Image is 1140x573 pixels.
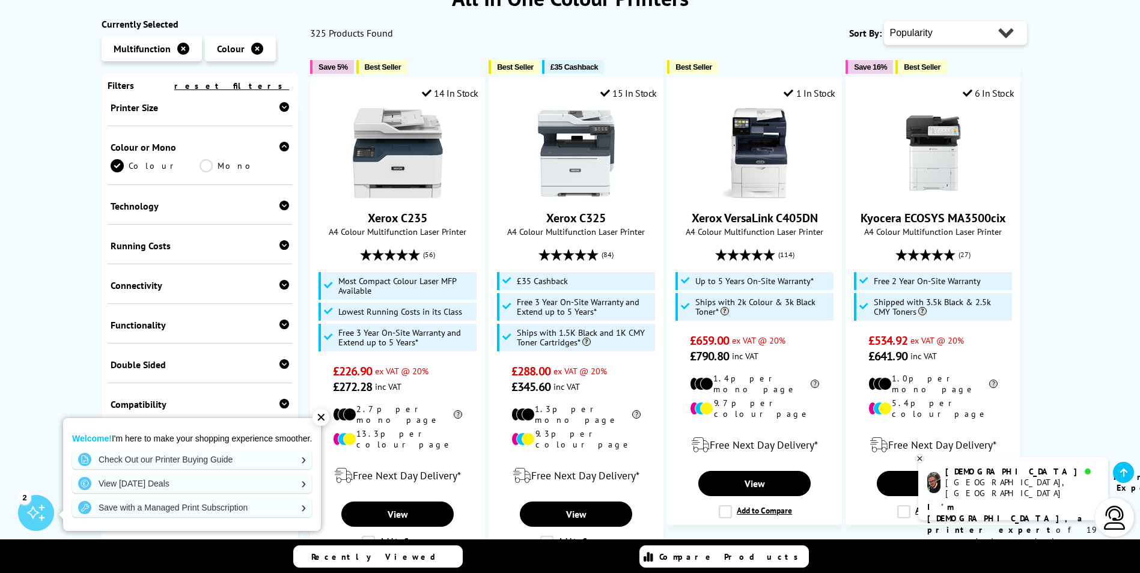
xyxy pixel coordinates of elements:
[310,27,393,39] span: 325 Products Found
[293,545,463,568] a: Recently Viewed
[667,60,718,74] button: Best Seller
[353,108,443,198] img: Xerox C235
[868,333,907,348] span: £534.92
[111,159,200,172] a: Colour
[846,60,893,74] button: Save 16%
[852,428,1014,462] div: modal_delivery
[546,210,606,226] a: Xerox C325
[72,434,112,443] strong: Welcome!
[111,200,290,212] div: Technology
[353,189,443,201] a: Xerox C235
[102,18,299,30] div: Currently Selected
[511,379,550,395] span: £345.60
[333,363,372,379] span: £226.90
[423,243,435,266] span: (56)
[111,279,290,291] div: Connectivity
[690,333,729,348] span: £659.00
[497,62,534,71] span: Best Seller
[338,276,474,296] span: Most Compact Colour Laser MFP Available
[888,108,978,198] img: Kyocera ECOSYS MA3500cix
[72,433,312,444] p: I'm here to make your shopping experience smoother.
[312,409,329,426] div: ✕
[517,297,653,317] span: Free 3 Year On-Site Warranty and Extend up to 5 Years*
[719,505,792,518] label: Add to Compare
[333,379,372,395] span: £272.28
[319,62,347,71] span: Save 5%
[111,141,290,153] div: Colour or Mono
[317,459,478,493] div: modal_delivery
[217,43,245,55] span: Colour
[72,474,312,493] a: View [DATE] Deals
[868,373,998,395] li: 1.0p per mono page
[874,297,1010,317] span: Shipped with 3.5k Black & 2.5k CMY Toners
[945,477,1099,499] div: [GEOGRAPHIC_DATA], [GEOGRAPHIC_DATA]
[553,365,607,377] span: ex VAT @ 20%
[927,472,940,493] img: chris-livechat.png
[495,459,657,493] div: modal_delivery
[338,328,474,347] span: Free 3 Year On-Site Warranty and Extend up to 5 Years*
[888,189,978,201] a: Kyocera ECOSYS MA3500cix
[854,62,887,71] span: Save 16%
[550,62,598,71] span: £35 Cashback
[375,381,401,392] span: inc VAT
[511,404,641,425] li: 1.3p per mono page
[111,240,290,252] div: Running Costs
[600,87,657,99] div: 15 In Stock
[690,398,819,419] li: 9.7p per colour page
[553,381,580,392] span: inc VAT
[927,502,1086,535] b: I'm [DEMOGRAPHIC_DATA], a printer expert
[368,210,427,226] a: Xerox C235
[422,87,478,99] div: 14 In Stock
[310,60,353,74] button: Save 5%
[910,350,937,362] span: inc VAT
[959,243,971,266] span: (27)
[511,363,550,379] span: £288.00
[710,189,800,201] a: Xerox VersaLink C405DN
[945,466,1099,477] div: [DEMOGRAPHIC_DATA]
[72,450,312,469] a: Check Out our Printer Buying Guide
[710,108,800,198] img: Xerox VersaLink C405DN
[897,505,971,518] label: Add to Compare
[489,60,540,74] button: Best Seller
[690,373,819,395] li: 1.4p per mono page
[675,62,712,71] span: Best Seller
[531,189,621,201] a: Xerox C325
[698,471,810,496] a: View
[963,87,1014,99] div: 6 In Stock
[517,276,568,286] span: £35 Cashback
[540,536,614,549] label: Add to Compare
[341,502,453,527] a: View
[910,335,964,346] span: ex VAT @ 20%
[495,226,657,237] span: A4 Colour Multifunction Laser Printer
[200,159,289,172] a: Mono
[1103,506,1127,530] img: user-headset-light.svg
[531,108,621,198] img: Xerox C325
[602,243,614,266] span: (84)
[375,365,428,377] span: ex VAT @ 20%
[18,491,31,504] div: 2
[868,348,907,364] span: £641.90
[895,60,946,74] button: Best Seller
[111,102,290,114] div: Printer Size
[511,428,641,450] li: 9.3p per colour page
[111,319,290,331] div: Functionality
[877,471,989,496] a: View
[861,210,1006,226] a: Kyocera ECOSYS MA3500cix
[692,210,818,226] a: Xerox VersaLink C405DN
[852,226,1014,237] span: A4 Colour Multifunction Laser Printer
[317,226,478,237] span: A4 Colour Multifunction Laser Printer
[927,502,1099,570] p: of 19 years! I can help you choose the right product
[333,404,462,425] li: 2.7p per mono page
[674,428,835,462] div: modal_delivery
[674,226,835,237] span: A4 Colour Multifunction Laser Printer
[520,502,632,527] a: View
[114,43,171,55] span: Multifunction
[338,307,462,317] span: Lowest Running Costs in its Class
[659,551,805,562] span: Compare Products
[108,79,134,91] span: Filters
[333,428,462,450] li: 13.3p per colour page
[778,243,794,266] span: (114)
[732,335,785,346] span: ex VAT @ 20%
[784,87,835,99] div: 1 In Stock
[639,545,809,568] a: Compare Products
